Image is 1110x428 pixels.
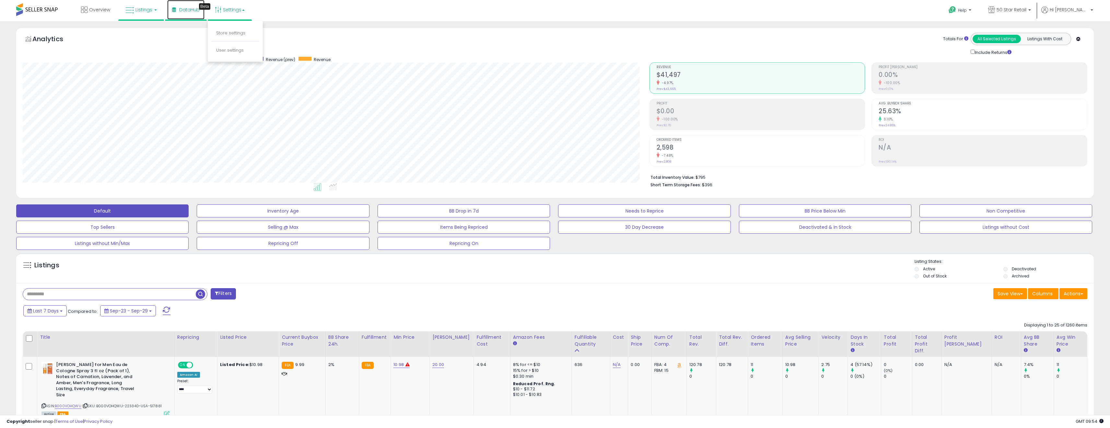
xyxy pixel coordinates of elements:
div: $0.30 min [513,373,567,379]
span: Overview [89,6,110,13]
div: Amazon AI [177,372,200,378]
b: Reduced Prof. Rng. [513,381,555,386]
span: Sep-23 - Sep-29 [110,308,148,314]
button: Non Competitive [919,204,1092,217]
small: FBA [362,362,374,369]
div: 0 [751,373,782,379]
div: $10.01 - $10.83 [513,392,567,397]
span: OFF [192,362,202,368]
span: All listings currently available for purchase on Amazon [41,411,56,417]
span: Last 7 Days [33,308,59,314]
small: Prev: $43,665 [657,87,676,91]
button: Needs to Reprice [558,204,730,217]
small: Prev: 24.86% [879,123,895,127]
span: Profit [657,102,865,105]
div: FBA: 4 [654,362,682,368]
span: Help [958,7,967,13]
small: Days In Stock. [850,348,854,353]
div: $10 - $11.72 [513,386,567,392]
div: Avg Selling Price [785,334,816,348]
span: $396 [702,182,712,188]
button: Top Sellers [16,221,189,234]
div: Num of Comp. [654,334,684,348]
button: Listings without Min/Max [16,237,189,250]
a: N/A [613,361,621,368]
div: 120.78 [689,362,716,368]
span: Revenue [314,57,331,62]
div: Totals For [943,36,968,42]
div: Include Returns [966,48,1019,56]
b: Listed Price: [220,361,250,368]
div: 4.94 [476,362,505,368]
span: ROI [879,138,1087,142]
label: Deactivated [1012,266,1036,272]
span: Compared to: [68,308,98,314]
div: Total Profit [884,334,909,348]
div: 0 [785,373,819,379]
button: All Selected Listings [973,35,1021,43]
div: Avg BB Share [1024,334,1051,348]
span: Profit [PERSON_NAME] [879,66,1087,69]
span: Revenue (prev) [266,57,295,62]
small: 3.10% [882,117,893,122]
div: Fulfillment Cost [476,334,508,348]
div: 7.4% [1024,362,1054,368]
div: Velocity [821,334,845,341]
button: Inventory Age [197,204,369,217]
div: FBM: 15 [654,368,682,373]
div: $10.98 [220,362,274,368]
h5: Listings [34,261,59,270]
div: 0 [821,373,847,379]
div: ROI [995,334,1018,341]
button: Columns [1028,288,1058,299]
div: 2% [328,362,354,368]
div: 11 [751,362,782,368]
div: Days In Stock [850,334,878,348]
button: Default [16,204,189,217]
img: 41slHMbY6PL._SL40_.jpg [41,362,54,375]
div: 0 [1057,373,1087,379]
span: FBA [57,411,68,417]
small: -100.00% [660,117,678,122]
button: Actions [1059,288,1087,299]
span: Revenue [657,66,865,69]
small: Prev: 0.01% [879,87,893,91]
a: Hi [PERSON_NAME] [1041,6,1093,21]
a: Terms of Use [55,418,83,424]
button: Repricing Off [197,237,369,250]
div: 0% [1024,373,1054,379]
span: Ordered Items [657,138,865,142]
button: Listings With Cost [1021,35,1069,43]
b: Total Inventory Value: [650,175,695,180]
div: Profit [PERSON_NAME] [944,334,989,348]
div: 0 (0%) [850,373,881,379]
button: 30 Day Decrease [558,221,730,234]
label: Out of Stock [923,273,947,279]
div: Ordered Items [751,334,780,348]
div: 10.98 [785,362,819,368]
span: DataHub [179,6,200,13]
h5: Analytics [32,34,76,45]
small: Avg Win Price. [1057,348,1060,353]
span: Listings [135,6,152,13]
div: 0 [884,362,912,368]
div: 4 (57.14%) [850,362,881,368]
button: Items Being Repriced [378,221,550,234]
small: -4.97% [660,80,673,85]
button: Deactivated & In Stock [739,221,911,234]
div: Displaying 1 to 25 of 1260 items [1024,322,1087,328]
small: -100.00% [882,80,900,85]
div: Current Buybox Price [282,334,323,348]
div: [PERSON_NAME] [432,334,471,341]
small: Prev: 2,808 [657,160,671,164]
button: Last 7 Days [23,305,67,316]
div: Cost [613,334,625,341]
button: Filters [211,288,236,300]
div: Listed Price [220,334,276,341]
div: 15% for > $10 [513,368,567,373]
div: Total Rev. Diff. [719,334,745,348]
b: [PERSON_NAME] for Men Eau de Cologne Spray 3 fl oz (Pack of 1), Notes of Carnation, Lavender, and... [56,362,135,399]
div: Preset: [177,379,212,394]
div: 0.00 [915,362,937,368]
h2: 25.63% [879,107,1087,116]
